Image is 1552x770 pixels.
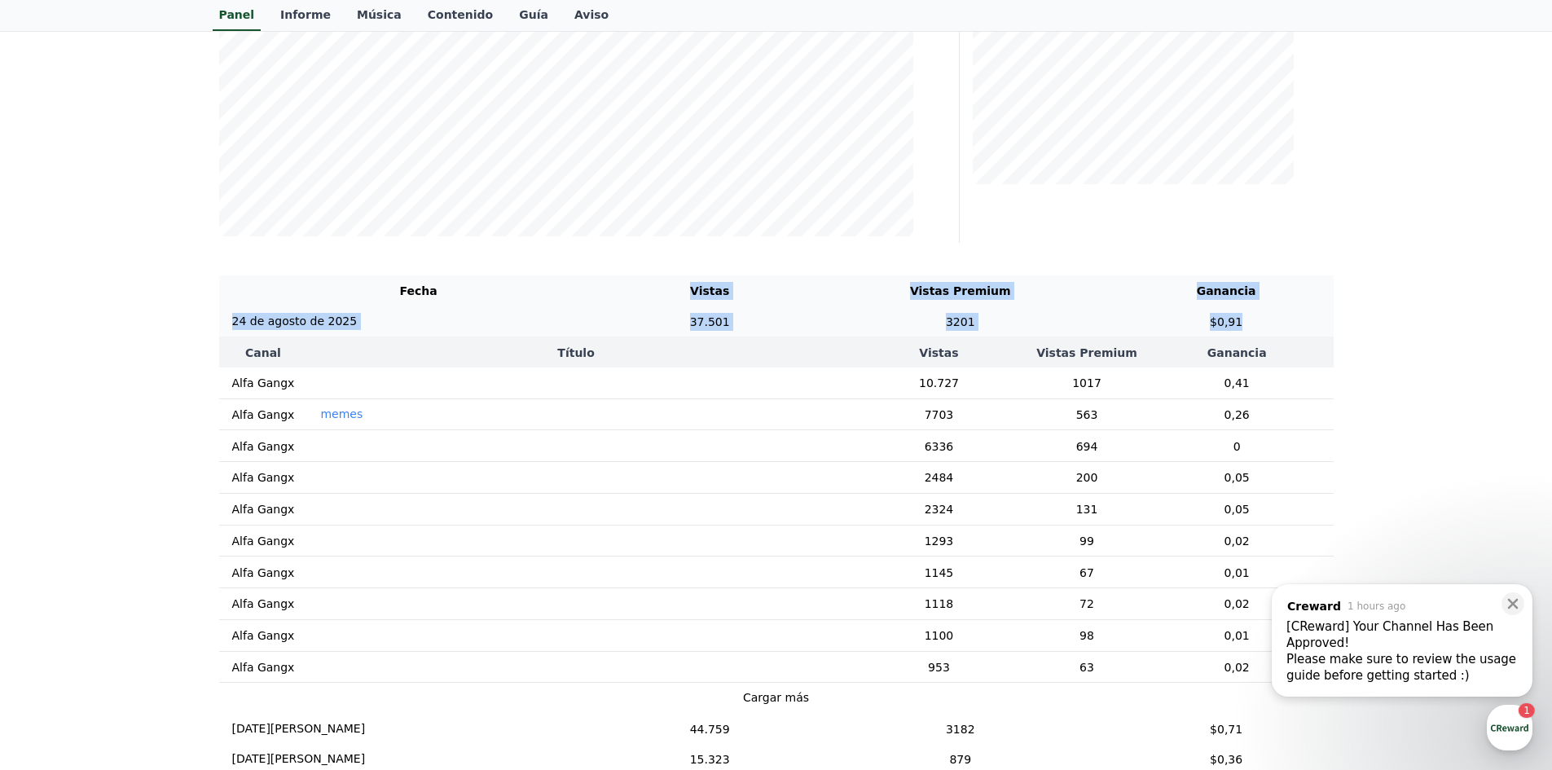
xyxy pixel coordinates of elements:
font: 1145 [925,565,954,579]
font: $0,36 [1210,753,1242,766]
font: 0 [1233,439,1241,452]
font: 67 [1079,565,1094,579]
a: Home [5,517,108,557]
font: 63 [1079,660,1094,673]
font: 694 [1076,439,1098,452]
span: Settings [241,541,281,554]
font: 200 [1076,471,1098,484]
font: Título [557,346,594,359]
font: Contenido [428,8,493,21]
font: 0,01 [1224,565,1250,579]
font: 3182 [946,722,975,735]
font: 99 [1079,534,1094,547]
font: Alfa Gangx [232,660,295,673]
font: Vistas Premium [1036,346,1137,359]
font: Alfa Gangx [232,471,295,484]
font: 0,02 [1224,597,1250,610]
font: 44.759 [690,722,730,735]
font: Alfa Gangx [232,407,295,420]
font: 131 [1076,503,1098,516]
font: Vistas [690,284,729,297]
font: 0,05 [1224,503,1250,516]
font: ‎ ‎ ‎ ‎ ‎ ‎ [320,503,338,516]
font: 1017 [1072,376,1101,389]
button: ‎ ‎ ‎ ‎ ‎ ‎ [320,375,338,391]
a: Settings [210,517,313,557]
font: Canal [245,346,281,359]
font: ‎ ‎ ‎ ‎ ‎ ‎ [320,629,338,642]
font: 10.727 [919,376,959,389]
font: ‎ ‎ ‎ ‎ ‎ ‎ [320,376,338,389]
font: ‎ ‎ ‎ ‎ ‎ ‎ [320,660,338,673]
font: Alfa Gangx [232,629,295,642]
font: ‎ ‎ ‎ ‎ ‎ ‎ [320,471,338,484]
font: ‎ ‎ ‎ ‎ ‎ ‎ [320,597,338,610]
font: Vistas Premium [910,284,1011,297]
font: Ganancia [1207,346,1267,359]
font: 24 de agosto de 2025 [232,315,358,328]
font: Vistas [919,346,958,359]
button: ‎ ‎ ‎ ‎ ‎ ‎ [320,469,338,486]
font: 15.323 [690,753,730,766]
font: Música [357,8,402,21]
font: memes [320,407,363,420]
span: Messages [135,542,183,555]
font: Fecha [399,284,437,297]
button: ‎ ‎ ‎ ‎ ‎ ‎ [320,658,338,675]
button: ‎ ‎ ‎ ‎ ‎ ‎ [320,532,338,548]
font: $0,91 [1210,315,1242,328]
font: Informe [280,8,331,21]
font: 37.501 [690,315,730,328]
font: Alfa Gangx [232,503,295,516]
font: Guía [519,8,548,21]
font: 72 [1079,597,1094,610]
font: Alfa Gangx [232,439,295,452]
font: Alfa Gangx [232,534,295,547]
font: 98 [1079,629,1094,642]
button: memes [320,406,363,422]
font: 0,41 [1224,376,1250,389]
font: 1118 [925,597,954,610]
button: ‎ ‎ ‎ ‎ ‎ ‎ [320,564,338,580]
font: 563 [1076,407,1098,420]
font: Alfa Gangx [232,565,295,579]
font: [DATE][PERSON_NAME] [232,722,366,735]
font: 0,02 [1224,534,1250,547]
font: 1100 [925,629,954,642]
font: Aviso [574,8,609,21]
button: ‎ ‎ ‎ ‎ ‎ ‎ [320,501,338,517]
font: ‎ ‎ ‎ ‎ ‎ ‎ [320,565,338,579]
font: Cargar más [743,691,809,704]
a: 1Messages [108,517,210,557]
font: 2484 [925,471,954,484]
font: 0,02 [1224,660,1250,673]
font: Alfa Gangx [232,376,295,389]
font: ‎ ‎ ‎ ‎ ‎ ‎ [320,534,338,547]
button: ‎ ‎ ‎ ‎ ‎ ‎ [320,596,338,612]
font: 0,05 [1224,471,1250,484]
font: 0,26 [1224,407,1250,420]
span: Home [42,541,70,554]
font: 7703 [925,407,954,420]
font: 6336 [925,439,954,452]
button: Cargar más [743,689,809,706]
font: 3201 [946,315,975,328]
font: [DATE][PERSON_NAME] [232,752,366,765]
button: ‎ ‎ ‎ ‎ ‎ ‎ [320,438,338,454]
span: 1 [165,516,171,529]
font: ‎ ‎ ‎ ‎ ‎ ‎ [320,439,338,452]
font: 0,01 [1224,629,1250,642]
font: 879 [949,753,971,766]
font: 1293 [925,534,954,547]
font: 2324 [925,503,954,516]
font: 953 [928,660,950,673]
font: Panel [219,8,255,21]
font: $0,71 [1210,722,1242,735]
font: Ganancia [1197,284,1256,297]
font: Alfa Gangx [232,597,295,610]
button: ‎ ‎ ‎ ‎ ‎ ‎ [320,627,338,644]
